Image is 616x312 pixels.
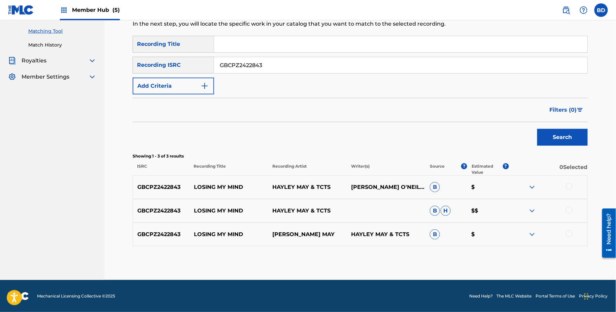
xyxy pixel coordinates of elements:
p: LOSING MY MIND [190,207,268,215]
p: GBCPZ2422843 [133,230,190,238]
span: B [430,206,440,216]
button: Add Criteria [133,78,214,94]
img: Royalties [8,57,16,65]
a: Match History [28,41,96,49]
p: HAYLEY MAY & TCTS [268,183,347,191]
img: search [562,6,570,14]
p: LOSING MY MIND [190,230,268,238]
p: HAYLEY MAY & TCTS [268,207,347,215]
a: Privacy Policy [579,293,608,299]
span: B [430,229,440,239]
span: Filters ( 0 ) [550,106,577,114]
img: expand [528,230,536,238]
a: Portal Terms of Use [536,293,575,299]
p: [PERSON_NAME] O'NEILED GRAVESHAYLEY [PERSON_NAME] MAY [347,183,425,191]
a: The MLC Website [497,293,532,299]
p: Source [430,163,445,175]
iframe: Chat Widget [582,280,616,312]
div: User Menu [594,3,608,17]
p: Recording Title [189,163,268,175]
p: In the next step, you will locate the specific work in your catalog that you want to match to the... [133,20,483,28]
span: B [430,182,440,192]
span: Member Settings [22,73,69,81]
img: 9d2ae6d4665cec9f34b9.svg [201,82,209,90]
p: Recording Artist [268,163,347,175]
p: HAYLEY MAY & TCTS [347,230,425,238]
span: H [441,206,451,216]
p: LOSING MY MIND [190,183,268,191]
p: GBCPZ2422843 [133,207,190,215]
p: 0 Selected [509,163,588,175]
div: Help [577,3,590,17]
img: expand [528,207,536,215]
span: ? [503,163,509,169]
iframe: Resource Center [597,206,616,260]
p: Estimated Value [472,163,503,175]
img: help [580,6,588,14]
img: Top Rightsholders [60,6,68,14]
button: Filters (0) [546,102,588,118]
div: Drag [584,286,588,307]
p: Showing 1 - 3 of 3 results [133,153,588,159]
a: Matching Tool [28,28,96,35]
p: $ [467,183,509,191]
span: Mechanical Licensing Collective © 2025 [37,293,115,299]
img: filter [577,108,583,112]
p: ISRC [133,163,189,175]
img: MLC Logo [8,5,34,15]
p: $$ [467,207,509,215]
p: GBCPZ2422843 [133,183,190,191]
img: Member Settings [8,73,16,81]
p: [PERSON_NAME] MAY [268,230,347,238]
img: expand [88,57,96,65]
p: $ [467,230,509,238]
img: logo [8,292,29,300]
span: ? [461,163,467,169]
span: Royalties [22,57,46,65]
a: Public Search [559,3,573,17]
img: expand [88,73,96,81]
button: Search [537,129,588,146]
span: (5) [112,7,120,13]
form: Search Form [133,36,588,149]
span: Member Hub [72,6,120,14]
a: Need Help? [469,293,493,299]
img: expand [528,183,536,191]
p: Writer(s) [347,163,425,175]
